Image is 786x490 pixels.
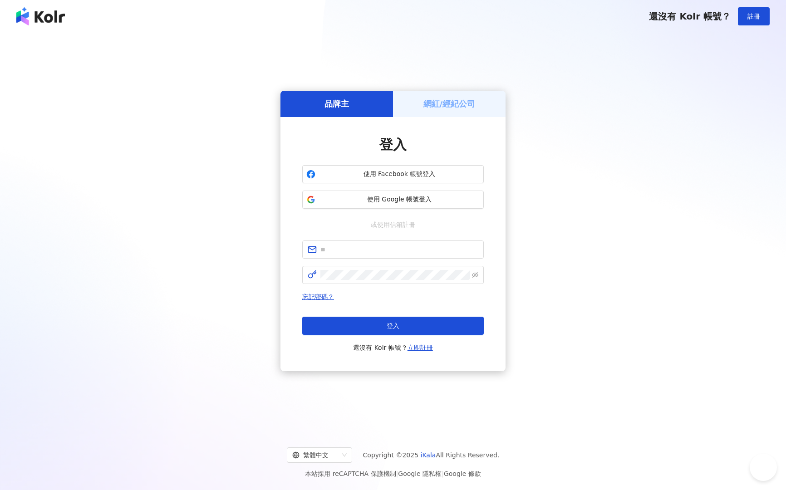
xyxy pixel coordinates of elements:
button: 註冊 [738,7,770,25]
button: 使用 Google 帳號登入 [302,191,484,209]
h5: 品牌主 [324,98,349,109]
img: logo [16,7,65,25]
span: Copyright © 2025 All Rights Reserved. [363,450,500,461]
span: | [396,470,398,477]
button: 使用 Facebook 帳號登入 [302,165,484,183]
span: eye-invisible [472,272,478,278]
span: 使用 Facebook 帳號登入 [319,170,480,179]
span: 註冊 [747,13,760,20]
span: 還沒有 Kolr 帳號？ [353,342,433,353]
iframe: Help Scout Beacon - Open [750,454,777,481]
span: 登入 [379,137,407,152]
a: Google 隱私權 [398,470,442,477]
a: 忘記密碼？ [302,293,334,300]
span: | [442,470,444,477]
span: 使用 Google 帳號登入 [319,195,480,204]
button: 登入 [302,317,484,335]
span: 或使用信箱註冊 [364,220,422,230]
span: 本站採用 reCAPTCHA 保護機制 [305,468,481,479]
span: 還沒有 Kolr 帳號？ [649,11,731,22]
a: iKala [421,451,436,459]
a: Google 條款 [444,470,481,477]
h5: 網紅/經紀公司 [423,98,476,109]
a: 立即註冊 [408,344,433,351]
div: 繁體中文 [292,448,339,462]
span: 登入 [387,322,399,329]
